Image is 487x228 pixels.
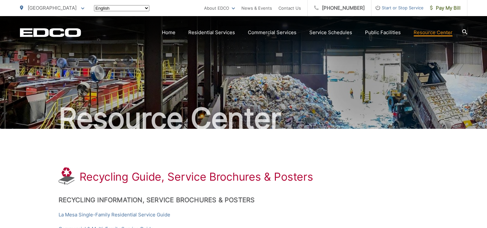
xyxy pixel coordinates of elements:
[59,211,170,219] a: La Mesa Single-Family Residential Service Guide
[162,29,175,36] a: Home
[204,4,235,12] a: About EDCO
[188,29,235,36] a: Residential Services
[94,5,149,11] select: Select a language
[414,29,453,36] a: Resource Center
[430,4,461,12] span: Pay My Bill
[278,4,301,12] a: Contact Us
[365,29,401,36] a: Public Facilities
[309,29,352,36] a: Service Schedules
[248,29,296,36] a: Commercial Services
[20,28,81,37] a: EDCD logo. Return to the homepage.
[80,170,313,183] h1: Recycling Guide, Service Brochures & Posters
[20,102,467,135] h2: Resource Center
[59,196,429,204] h2: Recycling Information, Service Brochures & Posters
[241,4,272,12] a: News & Events
[28,5,77,11] span: [GEOGRAPHIC_DATA]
